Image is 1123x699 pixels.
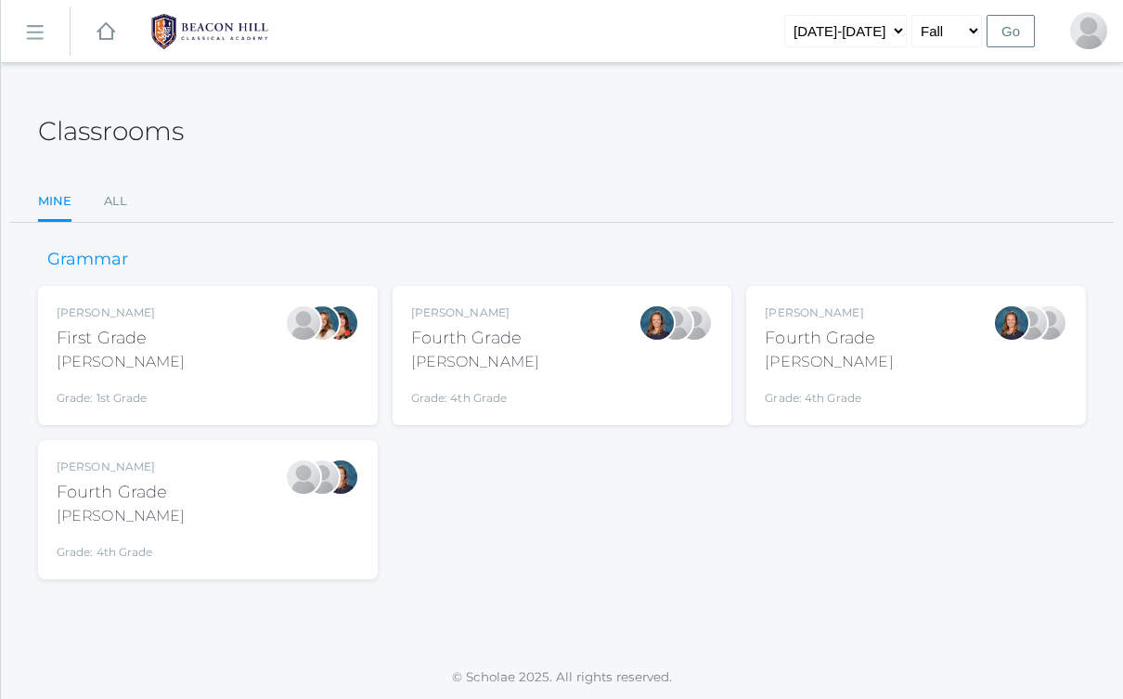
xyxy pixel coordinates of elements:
div: [PERSON_NAME] [57,459,185,475]
div: [PERSON_NAME] [57,505,185,527]
a: Mine [38,183,71,223]
div: Liv Barber [303,304,341,342]
p: © Scholae 2025. All rights reserved. [1,667,1123,686]
div: Jaimie Watson [285,304,322,342]
div: [PERSON_NAME] [765,351,893,373]
div: Lydia Chaffin [285,459,322,496]
input: Go [987,15,1035,47]
div: Ellie Bradley [322,459,359,496]
div: [PERSON_NAME] [411,304,539,321]
div: Heather Porter [1070,12,1107,49]
div: First Grade [57,326,185,351]
div: Fourth Grade [411,326,539,351]
div: Heather Porter [1030,304,1067,342]
div: Heather Porter [676,304,713,342]
div: Lydia Chaffin [1012,304,1049,342]
h2: Classrooms [38,117,184,146]
div: Fourth Grade [57,480,185,505]
div: [PERSON_NAME] [411,351,539,373]
div: Grade: 1st Grade [57,381,185,407]
h3: Grammar [38,251,137,269]
div: Grade: 4th Grade [57,535,185,561]
div: Heather Porter [303,459,341,496]
div: Ellie Bradley [639,304,676,342]
div: [PERSON_NAME] [57,304,185,321]
div: Heather Wallock [322,304,359,342]
div: Grade: 4th Grade [411,381,539,407]
img: 1_BHCALogos-05.png [140,8,279,55]
div: Ellie Bradley [993,304,1030,342]
div: [PERSON_NAME] [57,351,185,373]
div: Grade: 4th Grade [765,381,893,407]
div: [PERSON_NAME] [765,304,893,321]
div: Fourth Grade [765,326,893,351]
a: All [104,183,127,220]
div: Lydia Chaffin [657,304,694,342]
